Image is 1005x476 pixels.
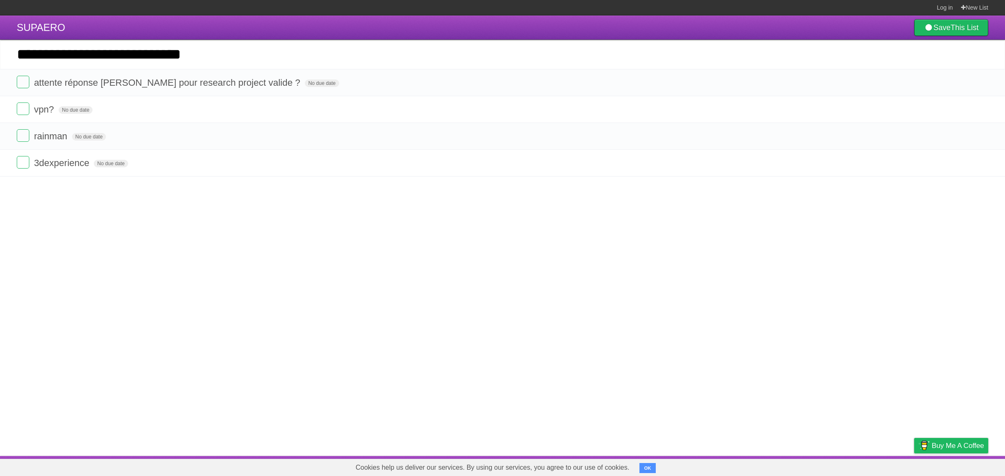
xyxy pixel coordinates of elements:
span: No due date [59,106,93,114]
b: This List [951,23,979,32]
label: Done [17,129,29,142]
span: attente réponse [PERSON_NAME] pour research project valide ? [34,77,302,88]
span: No due date [72,133,106,141]
a: Developers [830,458,864,474]
a: Suggest a feature [935,458,988,474]
label: Done [17,156,29,169]
span: 3dexperience [34,158,91,168]
button: OK [639,463,656,473]
img: Buy me a coffee [918,438,930,453]
a: Terms [875,458,893,474]
span: rainman [34,131,69,141]
a: SaveThis List [914,19,988,36]
label: Done [17,76,29,88]
label: Done [17,102,29,115]
span: No due date [94,160,128,167]
span: vpn? [34,104,56,115]
span: Cookies help us deliver our services. By using our services, you agree to our use of cookies. [347,459,638,476]
a: Buy me a coffee [914,438,988,453]
a: Privacy [903,458,925,474]
a: About [803,458,820,474]
span: No due date [305,79,339,87]
span: SUPAERO [17,22,65,33]
span: Buy me a coffee [932,438,984,453]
